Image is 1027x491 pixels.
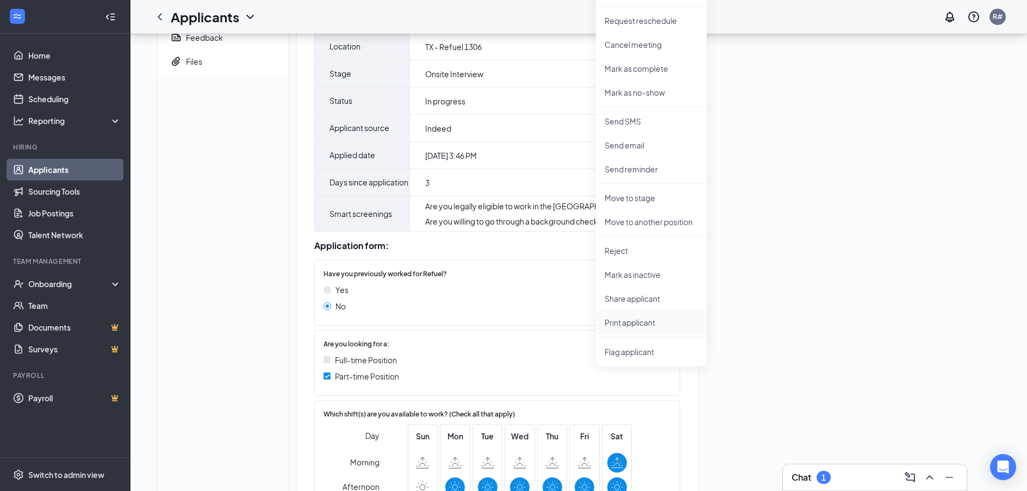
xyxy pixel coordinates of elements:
[605,63,698,74] p: Mark as complete
[329,33,360,60] span: Location
[605,346,698,358] span: Flag applicant
[323,269,447,279] span: Have you previously worked for Refuel?
[28,181,121,202] a: Sourcing Tools
[28,295,121,316] a: Team
[575,430,594,442] span: Fri
[425,201,651,212] div: Are you legally eligible to work in the [GEOGRAPHIC_DATA]? :
[425,216,651,227] div: Are you willing to go through a background check? :
[323,409,515,420] span: Which shift(s) are you available to work? (Check all that apply)
[445,430,465,442] span: Mon
[329,142,375,169] span: Applied date
[329,88,352,114] span: Status
[605,317,698,328] p: Print applicant
[329,115,389,141] span: Applicant source
[605,245,698,256] p: Reject
[329,201,392,227] span: Smart screenings
[425,177,430,188] span: 3
[605,39,698,50] p: Cancel meeting
[13,469,24,480] svg: Settings
[941,469,958,486] button: Minimize
[605,15,698,26] p: Request reschedule
[921,469,938,486] button: ChevronUp
[350,452,379,472] span: Morning
[425,41,482,52] span: TX - Refuel 1306
[28,316,121,338] a: DocumentsCrown
[28,224,121,246] a: Talent Network
[28,45,121,66] a: Home
[13,278,24,289] svg: UserCheck
[792,471,811,483] h3: Chat
[28,159,121,181] a: Applicants
[510,430,530,442] span: Wed
[13,371,119,380] div: Payroll
[901,469,919,486] button: ComposeMessage
[605,140,698,151] p: Send email
[28,338,121,360] a: SurveysCrown
[105,11,116,22] svg: Collapse
[993,12,1003,21] div: R#
[153,10,166,23] svg: ChevronLeft
[186,56,202,67] div: Files
[967,10,980,23] svg: QuestionInfo
[607,430,627,442] span: Sat
[425,123,451,134] span: Indeed
[314,240,680,251] div: Application form:
[605,192,698,203] p: Move to stage
[943,471,956,484] svg: Minimize
[990,454,1016,480] div: Open Intercom Messenger
[821,473,826,482] div: 1
[329,60,351,87] span: Stage
[365,430,379,442] span: Day
[605,116,698,127] p: Send SMS
[605,269,698,280] p: Mark as inactive
[329,169,408,196] span: Days since application
[543,430,562,442] span: Thu
[335,370,399,382] span: Part-time Position
[323,339,389,350] span: Are you looking for a:
[335,300,346,312] span: No
[28,278,112,289] div: Onboarding
[425,69,483,79] span: Onsite Interview
[171,56,182,67] svg: Paperclip
[28,387,121,409] a: PayrollCrown
[605,216,698,227] p: Move to another position
[28,202,121,224] a: Job Postings
[605,87,698,98] p: Mark as no-show
[171,32,182,43] svg: Report
[158,49,288,73] a: PaperclipFiles
[943,10,956,23] svg: Notifications
[904,471,917,484] svg: ComposeMessage
[923,471,936,484] svg: ChevronUp
[605,293,698,304] p: Share applicant
[158,26,288,49] a: ReportFeedback
[244,10,257,23] svg: ChevronDown
[478,430,497,442] span: Tue
[335,354,397,366] span: Full-time Position
[28,469,104,480] div: Switch to admin view
[28,115,122,126] div: Reporting
[13,142,119,152] div: Hiring
[186,32,223,43] div: Feedback
[605,164,698,175] p: Send reminder
[12,11,23,22] svg: WorkstreamLogo
[413,430,432,442] span: Sun
[171,8,239,26] h1: Applicants
[13,115,24,126] svg: Analysis
[28,66,121,88] a: Messages
[13,257,119,266] div: Team Management
[28,88,121,110] a: Scheduling
[425,96,465,107] span: In progress
[425,150,477,161] span: [DATE] 3:46 PM
[335,284,348,296] span: Yes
